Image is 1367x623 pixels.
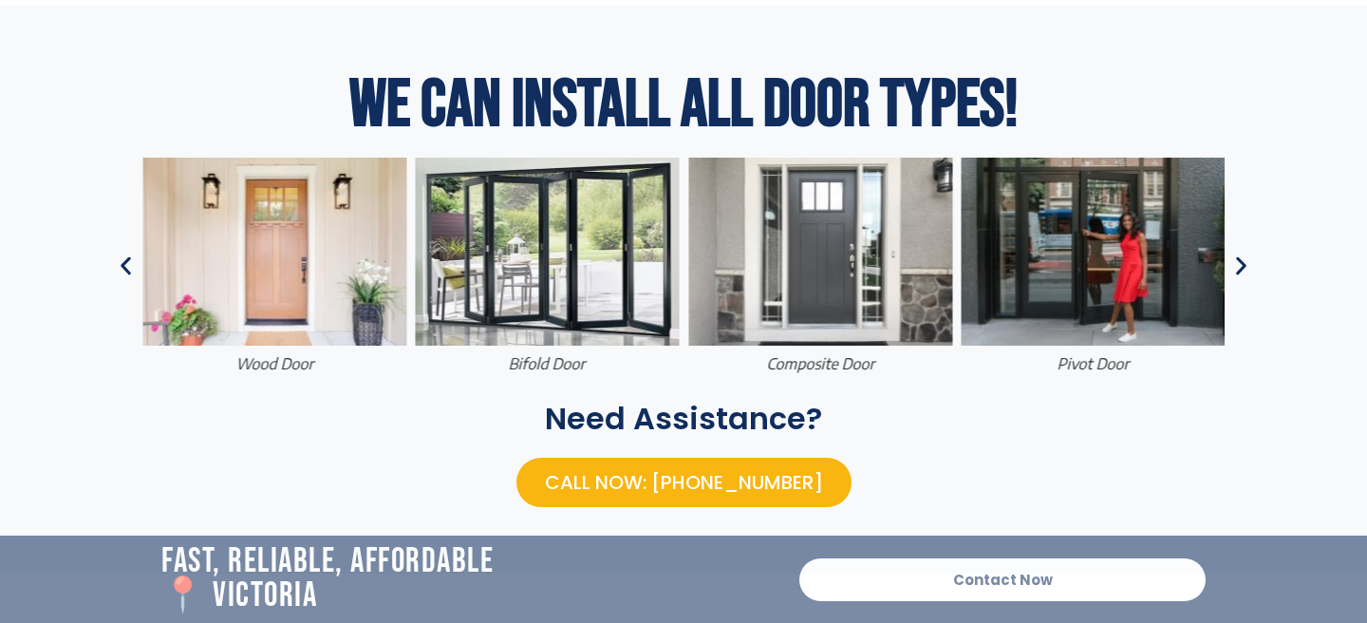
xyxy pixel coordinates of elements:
[142,158,1225,375] div: Image Carousel
[142,158,406,375] div: 10 / 37
[516,458,852,507] a: Call Now: [PHONE_NUMBER]
[142,158,406,375] a: wood doorwood door
[688,158,952,375] a: composite doorcomposite door
[416,158,680,375] div: 11 / 37
[416,158,680,346] img: Door Installation Service Locations 12
[114,404,1253,434] h2: Need Assistance?
[962,158,1226,346] img: Door Installation Service Locations 14
[688,158,952,346] img: Door Installation Service Locations 13
[161,545,780,614] h2: Fast, Reliable, Affordable 📍 victoria
[688,158,952,375] div: 12 / 37
[545,469,823,496] span: Call Now: [PHONE_NUMBER]
[953,573,1053,587] span: Contact Now
[799,558,1206,601] a: Contact Now
[142,158,406,346] img: Door Installation Service Locations 11
[962,353,1226,374] figcaption: pivot door
[962,158,1226,375] div: 13 / 37
[416,158,680,375] a: Bifold DoorBifold Door
[962,158,1226,375] a: pivot doorpivot door
[142,353,406,374] figcaption: wood door
[688,353,952,374] figcaption: composite door
[416,353,680,374] figcaption: Bifold Door
[114,72,1253,139] h2: We Can install All Door Types!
